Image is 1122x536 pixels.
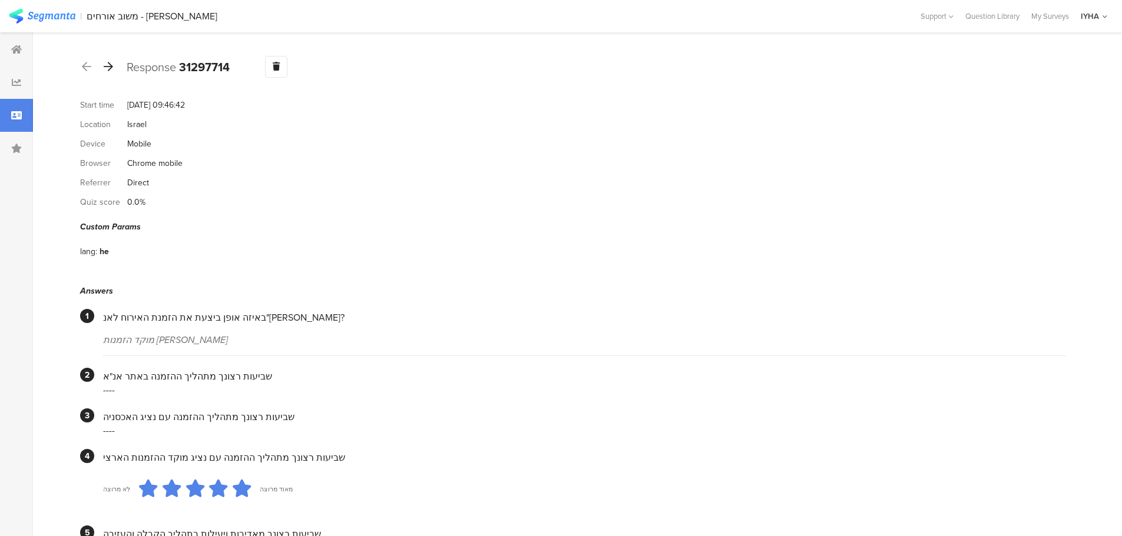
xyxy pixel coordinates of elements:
[100,245,109,258] div: he
[80,221,1066,233] div: Custom Params
[127,138,151,150] div: Mobile
[103,424,1066,437] div: ----
[80,408,94,422] div: 3
[80,245,100,258] div: lang:
[80,177,127,189] div: Referrer
[80,196,127,208] div: Quiz score
[127,58,176,76] span: Response
[959,11,1025,22] a: Question Library
[1025,11,1075,22] a: My Surveys
[80,309,94,323] div: 1
[127,196,145,208] div: 0.0%
[103,484,130,494] div: לא מרוצה
[80,9,82,23] div: |
[127,177,149,189] div: Direct
[80,118,127,131] div: Location
[80,99,127,111] div: Start time
[921,7,954,25] div: Support
[80,138,127,150] div: Device
[103,369,1066,383] div: שביעות רצונך מתהליך ההזמנה באתר אנ"א
[103,451,1066,464] div: שביעות רצונך מתהליך ההזמנה עם נציג מוקד ההזמנות הארצי
[179,58,230,76] b: 31297714
[103,410,1066,424] div: שביעות רצונך מתהליך ההזמנה עם נציג האכסניה
[80,285,1066,297] div: Answers
[127,99,185,111] div: [DATE] 09:46:42
[87,11,217,22] div: משוב אורחים - [PERSON_NAME]
[9,9,75,24] img: segmanta logo
[127,118,147,131] div: Israel
[127,157,183,169] div: Chrome mobile
[103,333,1066,347] div: מוקד הזמנות [PERSON_NAME]
[80,368,94,382] div: 2
[1081,11,1099,22] div: IYHA
[103,383,1066,397] div: ----
[80,449,94,463] div: 4
[260,484,293,494] div: מאוד מרוצה
[103,311,1066,324] div: באיזה אופן ביצעת את הזמנת האירוח לאנ"[PERSON_NAME]?
[80,157,127,169] div: Browser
